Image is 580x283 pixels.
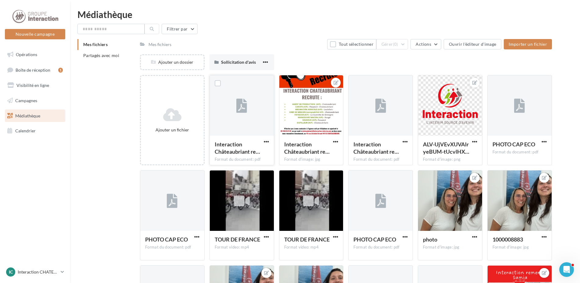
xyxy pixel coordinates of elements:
span: Campagnes [15,98,37,103]
button: Filtrer par [162,24,198,34]
div: Format d'image: png [423,157,477,162]
div: Format video: mp4 [215,245,269,250]
span: 1000008883 [492,236,523,243]
span: Visibilité en ligne [16,83,49,88]
span: Calendrier [15,128,36,133]
span: TOUR DE FRANCE [284,236,330,243]
span: IC [9,269,13,275]
span: Boîte de réception [16,67,50,72]
a: Opérations [4,48,66,61]
span: Actions [416,41,431,47]
div: Mes fichiers [149,41,171,48]
span: PHOTO CAP ECO [353,236,396,243]
div: Format du document: pdf [215,157,269,162]
button: Gérer(0) [376,39,408,49]
a: Médiathèque [4,109,66,122]
span: TOUR DE FRANCE [215,236,260,243]
span: Mes fichiers [83,42,108,47]
div: Ajouter un fichier [143,127,201,133]
div: Format du document: pdf [353,157,408,162]
button: Ouvrir l'éditeur d'image [444,39,501,49]
button: Tout sélectionner [327,39,376,49]
p: Interaction CHATEAUBRIANT [18,269,58,275]
span: photo [423,236,437,243]
span: ALV-UjVEvXUVAlryeBUM-tUcvlHXFRiZv8z8qkzcgh1C7lrcnz8g-2er [423,141,469,155]
span: Opérations [16,52,37,57]
span: PHOTO CAP ECO [492,141,535,148]
div: Format du document: pdf [145,245,199,250]
div: Format du document: pdf [492,149,547,155]
div: Format d'image: jpg [492,245,547,250]
a: Boîte de réception1 [4,63,66,77]
a: Campagnes [4,94,66,107]
button: Nouvelle campagne [5,29,65,39]
span: Interaction Châteaubriant recrute (4)_page-0001 [284,141,330,155]
div: 1 [58,68,63,73]
button: Importer un fichier [504,39,552,49]
div: Format d'image: jpg [284,157,338,162]
div: Format du document: pdf [353,245,408,250]
div: Format video: mp4 [284,245,338,250]
a: Visibilité en ligne [4,79,66,92]
span: Partagés avec moi [83,53,119,58]
iframe: Intercom live chat [559,262,574,277]
span: Importer un fichier [509,41,547,47]
div: Format d'image: jpg [423,245,477,250]
span: PHOTO CAP ECO [145,236,188,243]
button: Actions [410,39,441,49]
span: Médiathèque [15,113,40,118]
a: Calendrier [4,124,66,137]
a: IC Interaction CHATEAUBRIANT [5,266,65,278]
span: Interaction Châteaubriant recrute (4) [353,141,399,155]
span: (0) [393,42,398,47]
div: Ajouter un dossier [141,59,204,65]
span: Sollicitation d'avis [221,59,256,65]
span: Interaction Châteaubriant recrute agent d'entretien [215,141,260,155]
div: Médiathèque [77,10,573,19]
